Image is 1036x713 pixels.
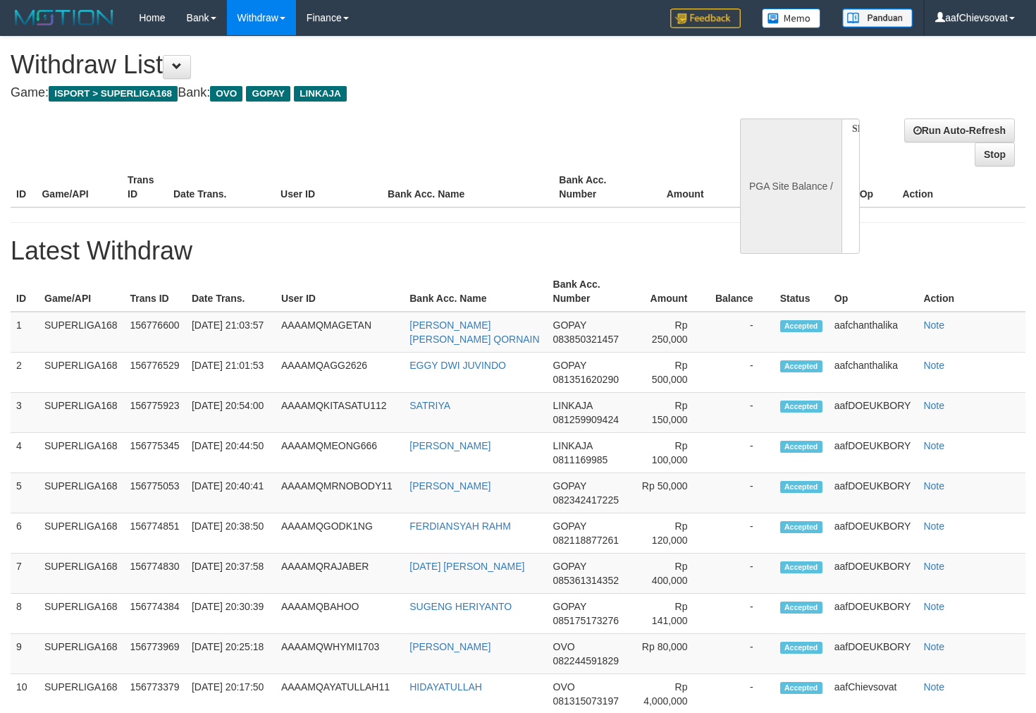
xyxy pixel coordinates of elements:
[553,561,586,572] span: GOPAY
[631,634,709,674] td: Rp 80,000
[186,554,276,594] td: [DATE] 20:37:58
[186,634,276,674] td: [DATE] 20:25:18
[553,494,619,506] span: 082342417225
[829,433,918,473] td: aafDOEUKBORY
[124,473,185,513] td: 156775053
[780,642,822,654] span: Accepted
[39,393,124,433] td: SUPERLIGA168
[186,594,276,634] td: [DATE] 20:30:39
[708,513,774,554] td: -
[923,561,944,572] a: Note
[780,602,822,614] span: Accepted
[39,594,124,634] td: SUPERLIGA168
[39,433,124,473] td: SUPERLIGA168
[553,655,619,666] span: 082244591829
[210,86,242,102] span: OVO
[276,433,404,473] td: AAAAMQMEONG666
[829,312,918,353] td: aafchanthalika
[631,393,709,433] td: Rp 150,000
[708,433,774,473] td: -
[923,520,944,532] a: Note
[780,441,822,453] span: Accepted
[854,167,897,207] th: Op
[923,319,944,331] a: Note
[124,594,185,634] td: 156774384
[11,86,677,100] h4: Game: Bank:
[631,312,709,353] td: Rp 250,000
[631,473,709,513] td: Rp 50,000
[11,393,39,433] td: 3
[11,51,677,79] h1: Withdraw List
[829,272,918,312] th: Op
[829,513,918,554] td: aafDOEUKBORY
[409,400,450,411] a: SATRIYA
[124,393,185,433] td: 156775923
[276,393,404,433] td: AAAAMQKITASATU112
[780,401,822,413] span: Accepted
[276,272,404,312] th: User ID
[923,641,944,652] a: Note
[276,634,404,674] td: AAAAMQWHYMI1703
[276,353,404,393] td: AAAAMQAGG2626
[829,473,918,513] td: aafDOEUKBORY
[11,433,39,473] td: 4
[775,272,829,312] th: Status
[39,272,124,312] th: Game/API
[11,353,39,393] td: 2
[275,167,382,207] th: User ID
[409,601,512,612] a: SUGENG HERIYANTO
[39,554,124,594] td: SUPERLIGA168
[186,312,276,353] td: [DATE] 21:03:57
[553,167,639,207] th: Bank Acc. Number
[39,513,124,554] td: SUPERLIGA168
[553,520,586,532] span: GOPAY
[124,634,185,674] td: 156773969
[923,440,944,451] a: Note
[708,393,774,433] td: -
[276,554,404,594] td: AAAAMQRAJABER
[11,513,39,554] td: 6
[11,554,39,594] td: 7
[553,334,619,345] span: 083850321457
[409,681,482,693] a: HIDAYATULLAH
[708,353,774,393] td: -
[553,615,619,626] span: 085175173276
[923,601,944,612] a: Note
[294,86,347,102] span: LINKAJA
[124,353,185,393] td: 156776529
[829,634,918,674] td: aafDOEUKBORY
[124,513,185,554] td: 156774851
[553,480,586,492] span: GOPAY
[780,320,822,332] span: Accepted
[829,393,918,433] td: aafDOEUKBORY
[11,7,118,28] img: MOTION_logo.png
[975,142,1015,166] a: Stop
[740,118,841,254] div: PGA Site Balance /
[670,8,741,28] img: Feedback.jpg
[780,682,822,694] span: Accepted
[553,681,575,693] span: OVO
[631,272,709,312] th: Amount
[49,86,178,102] span: ISPORT > SUPERLIGA168
[276,312,404,353] td: AAAAMQMAGETAN
[923,681,944,693] a: Note
[631,433,709,473] td: Rp 100,000
[11,272,39,312] th: ID
[553,535,619,546] span: 082118877261
[631,554,709,594] td: Rp 400,000
[11,634,39,674] td: 9
[553,319,586,331] span: GOPAY
[553,374,619,385] span: 081351620290
[186,513,276,554] td: [DATE] 20:38:50
[246,86,290,102] span: GOPAY
[186,433,276,473] td: [DATE] 20:44:50
[122,167,168,207] th: Trans ID
[553,414,619,425] span: 081259909424
[780,521,822,533] span: Accepted
[11,167,36,207] th: ID
[553,440,593,451] span: LINKAJA
[124,312,185,353] td: 156776600
[553,360,586,371] span: GOPAY
[409,520,511,532] a: FERDIANSYAH RAHM
[409,360,506,371] a: EGGY DWI JUVINDO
